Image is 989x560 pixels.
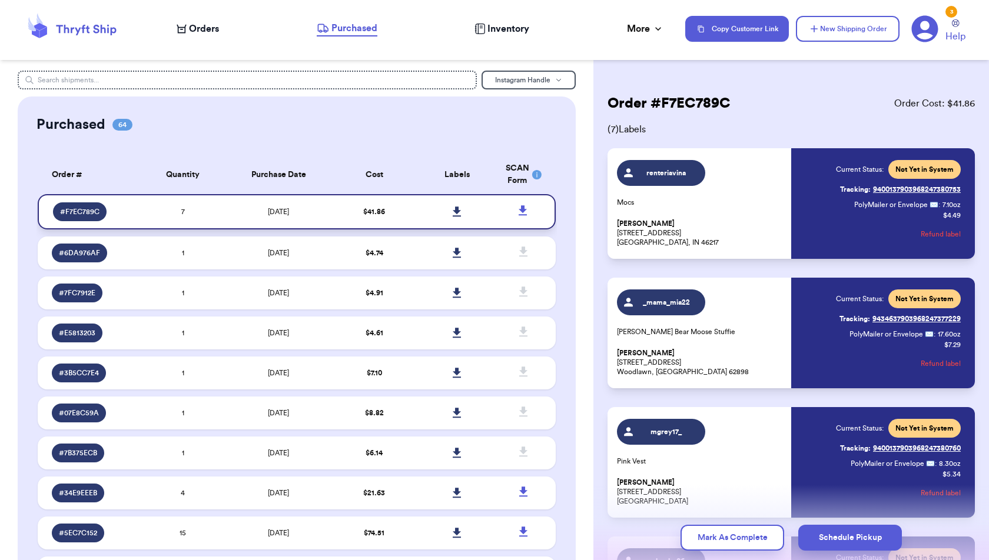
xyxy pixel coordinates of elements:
span: Not Yet in System [895,165,954,174]
span: Inventory [487,22,529,36]
h2: Purchased [36,115,105,134]
span: $ 6.14 [366,449,383,456]
span: : [935,459,937,468]
span: Current Status: [836,165,884,174]
span: [DATE] [268,529,289,536]
span: 1 [182,409,184,416]
span: # 3B5CC7E4 [59,368,99,378]
p: [PERSON_NAME] Bear Moose Stuffie [617,327,784,336]
a: Inventory [474,22,529,36]
button: Refund label [921,221,961,247]
span: $ 4.74 [366,249,383,256]
span: PolyMailer or Envelope ✉️ [851,460,935,467]
span: $ 8.82 [365,409,384,416]
span: [DATE] [268,289,289,296]
a: Tracking:9400137903968247380753 [840,180,961,199]
a: 3 [911,15,938,42]
p: $ 5.34 [942,469,961,479]
a: Help [945,19,965,44]
span: [PERSON_NAME] [617,219,675,228]
span: $ 41.86 [363,208,385,215]
a: Orders [177,22,219,36]
span: # 07E8C59A [59,408,99,418]
span: 1 [182,449,184,456]
button: Copy Customer Link [685,16,789,42]
span: # 34E9EEEB [59,488,97,498]
th: Quantity [141,155,224,194]
span: $ 74.51 [364,529,384,536]
button: Schedule Pickup [798,525,902,551]
span: Tracking: [840,444,871,453]
span: 1 [182,329,184,336]
span: Instagram Handle [495,76,550,84]
span: [DATE] [268,449,289,456]
span: PolyMailer or Envelope ✉️ [854,201,938,208]
span: [DATE] [268,369,289,376]
span: $ 4.61 [366,329,383,336]
a: Tracking:9400137903968247380760 [840,439,961,458]
th: Order # [38,155,141,194]
p: Pink Vest [617,456,784,466]
span: Not Yet in System [895,294,954,304]
span: [DATE] [268,329,289,336]
span: 64 [112,119,132,131]
button: Refund label [921,480,961,506]
span: # 6DA976AF [59,248,100,258]
span: Tracking: [839,314,870,324]
span: Help [945,29,965,44]
a: Purchased [317,21,377,36]
span: Current Status: [836,424,884,433]
span: # E5813203 [59,328,95,338]
div: More [627,22,664,36]
span: Tracking: [840,185,871,194]
button: Instagram Handle [482,71,576,89]
span: ( 7 ) Labels [608,122,975,136]
span: 1 [182,369,184,376]
span: 8.30 oz [939,459,961,468]
span: 7 [181,208,185,215]
span: [DATE] [268,489,289,496]
input: Search shipments... [18,71,477,89]
span: 7.10 oz [942,200,961,209]
span: [PERSON_NAME] [617,478,675,487]
span: $ 7.10 [367,369,382,376]
span: 15 [180,529,186,536]
span: PolyMailer or Envelope ✉️ [849,331,934,338]
button: New Shipping Order [796,16,900,42]
span: 1 [182,249,184,256]
span: Purchased [331,21,377,35]
th: Labels [416,155,499,194]
p: Mocs [617,198,784,207]
p: [STREET_ADDRESS] [GEOGRAPHIC_DATA] [617,478,784,506]
span: # 7FC7912E [59,288,95,298]
span: renteriavina [639,168,695,178]
span: Current Status: [836,294,884,304]
span: : [934,329,935,339]
button: Mark As Complete [681,525,784,551]
p: $ 7.29 [944,340,961,349]
span: Orders [189,22,219,36]
span: mgrey17_ [639,427,695,436]
p: $ 4.49 [943,211,961,220]
button: Refund label [921,351,961,376]
span: [DATE] [268,208,289,215]
span: # 5EC7C152 [59,528,97,538]
th: Purchase Date [224,155,333,194]
h2: Order # F7EC789C [608,94,731,113]
span: 1 [182,289,184,296]
span: [DATE] [268,409,289,416]
span: # F7EC789C [60,207,99,216]
th: Cost [333,155,416,194]
span: Order Cost: $ 41.86 [894,96,975,111]
span: Not Yet in System [895,424,954,433]
span: $ 4.91 [366,289,383,296]
div: SCAN Form [506,162,542,187]
span: _mama_mia22 [639,298,695,307]
span: # 7B375ECB [59,448,97,458]
span: [DATE] [268,249,289,256]
span: 4 [181,489,185,496]
p: [STREET_ADDRESS] Woodlawn, [GEOGRAPHIC_DATA] 62898 [617,348,784,376]
p: [STREET_ADDRESS] [GEOGRAPHIC_DATA], IN 46217 [617,219,784,247]
span: 17.60 oz [938,329,961,339]
span: [PERSON_NAME] [617,349,675,358]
